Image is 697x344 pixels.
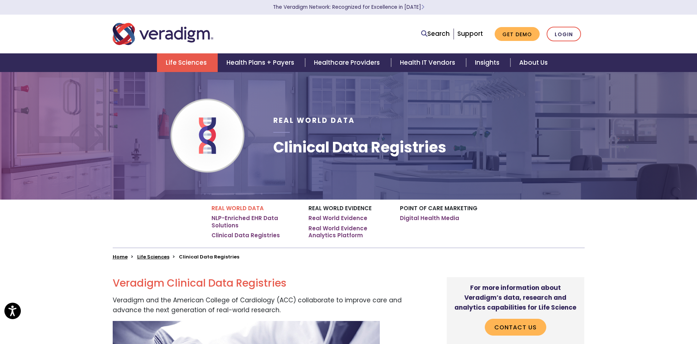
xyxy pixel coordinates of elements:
a: Life Sciences [157,53,218,72]
a: Health IT Vendors [391,53,466,72]
h2: Veradigm Clinical Data Registries [113,277,412,290]
strong: For more information about Veradigm’s data, research and analytics capabilities for Life Science [454,283,576,312]
a: Login [547,27,581,42]
a: About Us [510,53,557,72]
a: Real World Evidence Analytics Platform [308,225,389,239]
p: Veradigm and the American College of Cardiology (ACC) collaborate to improve care and advance the... [113,295,412,315]
span: Real World Data [273,116,355,125]
a: Insights [466,53,510,72]
a: Health Plans + Payers [218,53,305,72]
a: Clinical Data Registries [211,232,280,239]
a: NLP-Enriched EHR Data Solutions [211,215,297,229]
a: The Veradigm Network: Recognized for Excellence in [DATE]Learn More [273,4,424,11]
a: Contact Us [485,319,546,336]
a: Digital Health Media [400,215,459,222]
a: Real World Evidence [308,215,367,222]
a: Home [113,253,128,260]
a: Search [421,29,450,39]
a: Support [457,29,483,38]
a: Life Sciences [137,253,169,260]
a: Get Demo [495,27,540,41]
a: Healthcare Providers [305,53,391,72]
span: Learn More [421,4,424,11]
h1: Clinical Data Registries [273,139,446,156]
img: Veradigm logo [113,22,213,46]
